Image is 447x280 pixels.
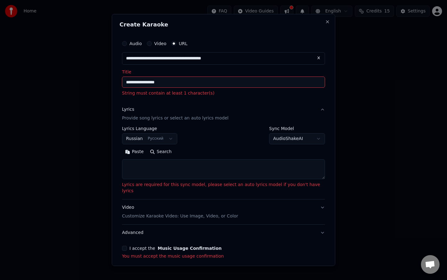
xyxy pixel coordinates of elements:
div: Video [122,204,238,219]
label: Lyrics Language [122,126,177,131]
button: LyricsProvide song lyrics or select an auto lyrics model [122,101,325,126]
label: Video [154,41,166,46]
label: URL [179,41,187,46]
p: Provide song lyrics or select an auto lyrics model [122,115,228,121]
button: I accept the [158,246,222,250]
p: Lyrics are required for this sync model, please select an auto lyrics model if you don't have lyrics [122,182,325,194]
p: String must contain at least 1 character(s) [122,90,325,96]
p: You must accept the music usage confirmation [122,253,325,259]
button: Paste [122,147,147,157]
p: Customize Karaoke Video: Use Image, Video, or Color [122,213,238,219]
button: Advanced [122,225,325,241]
label: Sync Model [269,126,325,131]
button: Search [147,147,175,157]
label: Title [122,70,325,74]
button: VideoCustomize Karaoke Video: Use Image, Video, or Color [122,199,325,224]
h2: Create Karaoke [120,22,327,27]
label: Audio [129,41,142,46]
div: Lyrics [122,106,134,113]
label: I accept the [129,246,222,250]
div: LyricsProvide song lyrics or select an auto lyrics model [122,126,325,199]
